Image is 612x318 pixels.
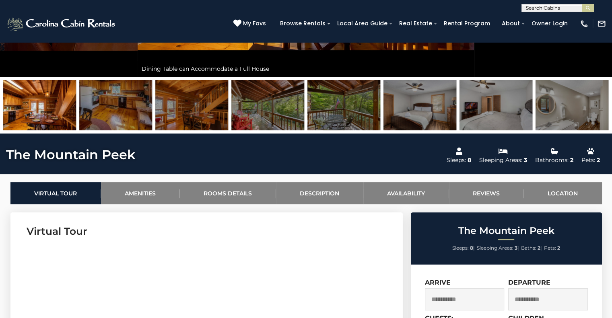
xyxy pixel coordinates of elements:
[440,17,494,30] a: Rental Program
[452,245,469,251] span: Sleeps:
[538,245,540,251] strong: 2
[180,182,276,204] a: Rooms Details
[460,80,532,130] img: 163277986
[521,245,536,251] span: Baths:
[515,245,517,251] strong: 3
[413,226,600,236] h2: The Mountain Peek
[580,19,589,28] img: phone-regular-white.png
[449,182,524,204] a: Reviews
[363,182,449,204] a: Availability
[544,245,556,251] span: Pets:
[3,80,76,130] img: 165519768
[243,19,266,28] span: My Favs
[276,182,363,204] a: Description
[528,17,572,30] a: Owner Login
[307,80,380,130] img: 163277978
[10,182,101,204] a: Virtual Tour
[233,19,268,28] a: My Favs
[155,80,228,130] img: 165519769
[6,16,117,32] img: White-1-2.png
[498,17,524,30] a: About
[101,182,180,204] a: Amenities
[597,19,606,28] img: mail-regular-white.png
[395,17,436,30] a: Real Estate
[470,245,473,251] strong: 8
[452,243,475,253] li: |
[383,80,456,130] img: 163277975
[333,17,392,30] a: Local Area Guide
[276,17,330,30] a: Browse Rentals
[27,224,387,238] h3: Virtual Tour
[508,279,550,286] label: Departure
[524,182,602,204] a: Location
[521,243,542,253] li: |
[425,279,451,286] label: Arrive
[557,245,560,251] strong: 2
[231,80,304,130] img: 163277981
[79,80,152,130] img: 164296968
[536,80,608,130] img: 163277987
[477,245,513,251] span: Sleeping Areas:
[477,243,519,253] li: |
[138,61,474,77] div: Dining Table can Accommodate a Full House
